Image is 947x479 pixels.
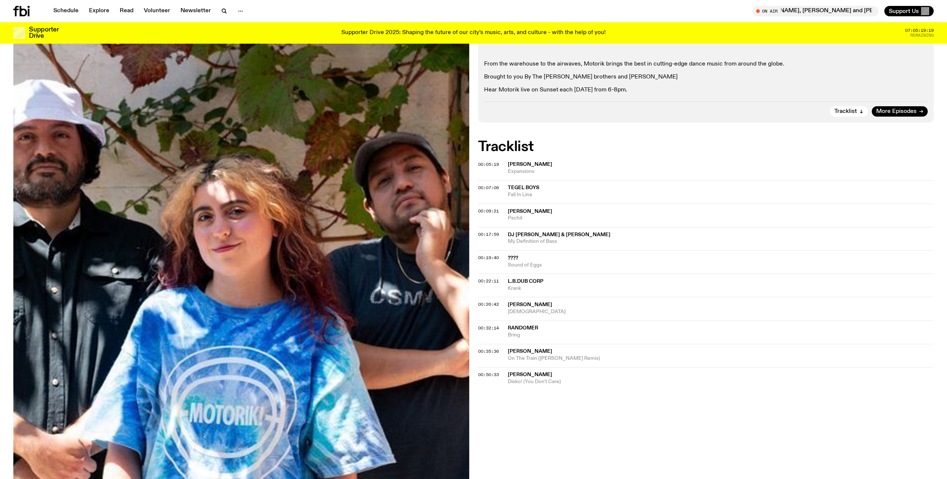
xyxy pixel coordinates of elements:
span: On The Train ([PERSON_NAME] Remix) [508,355,934,362]
button: On Airdot.zip with [PERSON_NAME], [PERSON_NAME] and [PERSON_NAME] [752,6,878,16]
span: 00:32:14 [478,325,499,331]
span: [PERSON_NAME] [508,372,552,377]
span: Tracklist [834,109,857,114]
h2: Tracklist [478,140,934,154]
span: Tegel Boys [508,185,539,190]
span: Disko! (You Don't Care) [508,378,934,385]
span: Bring [508,332,934,339]
h3: Supporter Drive [29,27,59,39]
a: More Episodes [872,106,928,117]
span: Remaining [910,33,934,37]
a: Newsletter [176,6,215,16]
button: Tracklist [830,106,868,117]
button: Support Us [884,6,934,16]
span: 00:05:19 [478,161,499,167]
p: Brought to you By The [PERSON_NAME] brothers and [PERSON_NAME] [484,74,928,81]
p: Supporter Drive 2025: Shaping the future of our city’s music, arts, and culture - with the help o... [341,30,606,36]
a: Schedule [49,6,83,16]
span: 00:17:59 [478,231,499,237]
span: [DEMOGRAPHIC_DATA] [508,308,934,315]
button: 00:22:11 [478,279,499,283]
span: More Episodes [876,109,917,114]
span: [PERSON_NAME] [508,302,552,307]
span: Fall In Line [508,191,934,198]
button: 00:07:06 [478,186,499,190]
button: 00:32:14 [478,326,499,330]
span: L.B.Dub Corp [508,279,543,284]
span: Randomer [508,325,538,331]
span: [PERSON_NAME] [508,349,552,354]
button: 00:17:59 [478,232,499,237]
span: 07:05:19:19 [905,29,934,33]
span: My Definition of Bass [508,238,934,245]
span: Sound of Eggs [508,262,934,269]
span: Krank [508,285,934,292]
button: 00:09:21 [478,209,499,213]
span: 00:19:40 [478,255,499,261]
span: 00:09:21 [478,208,499,214]
span: ???? [508,255,518,261]
span: 00:26:42 [478,301,499,307]
button: 00:35:36 [478,349,499,354]
span: [PERSON_NAME] [508,162,552,167]
a: Volunteer [139,6,175,16]
button: 00:19:40 [478,256,499,260]
span: 00:35:36 [478,348,499,354]
a: Read [115,6,138,16]
span: dj [PERSON_NAME] & [PERSON_NAME] [508,232,610,237]
p: Hear Motorik live on Sunset each [DATE] from 6-8pm. [484,87,928,94]
a: Explore [85,6,114,16]
span: Pschit [508,215,934,222]
button: 00:26:42 [478,302,499,307]
button: 00:50:33 [478,373,499,377]
span: Support Us [889,8,919,14]
span: [PERSON_NAME] [508,209,552,214]
span: 00:22:11 [478,278,499,284]
span: 00:50:33 [478,372,499,378]
span: 00:07:06 [478,185,499,191]
p: From the warehouse to the airwaves, Motorik brings the best in cutting-edge dance music from arou... [484,61,928,68]
button: 00:05:19 [478,163,499,167]
span: Expansions [508,168,934,175]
